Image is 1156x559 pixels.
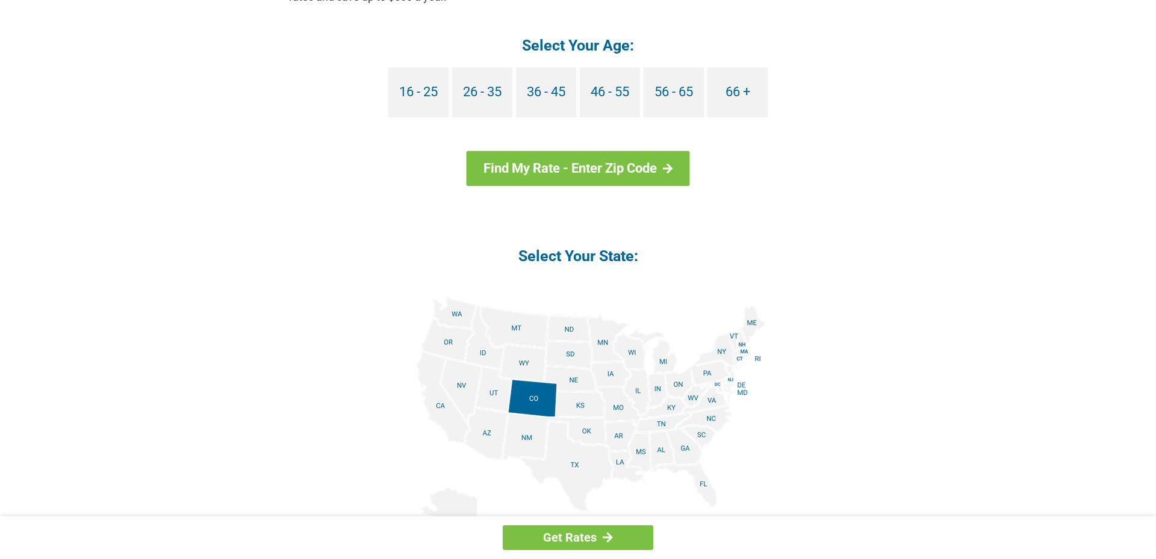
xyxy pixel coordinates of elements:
a: 26 - 35 [452,67,512,117]
a: 66 + [707,67,768,117]
h4: Select Your Age: [289,36,867,55]
a: Get Rates [503,525,653,550]
a: 56 - 65 [644,67,704,117]
a: 36 - 45 [516,67,576,117]
a: 16 - 25 [388,67,449,117]
h4: Select Your State: [289,246,867,266]
a: Find My Rate - Enter Zip Code [467,151,690,186]
a: 46 - 55 [580,67,640,117]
